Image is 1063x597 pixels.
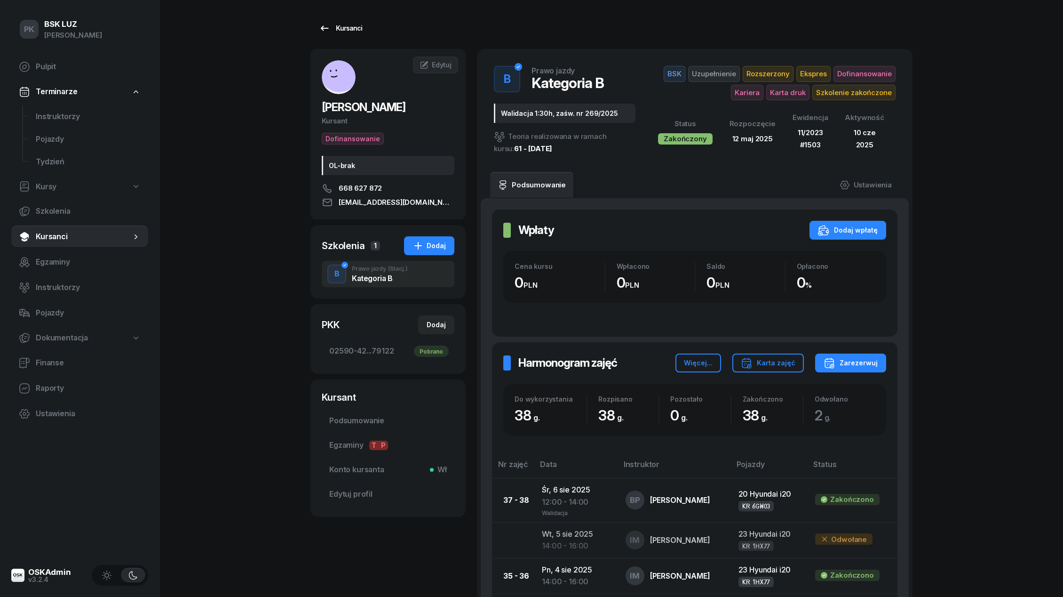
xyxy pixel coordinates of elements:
[732,354,804,372] button: Karta zajęć
[11,302,148,324] a: Pojazdy
[830,493,873,506] div: Zakończono
[319,23,362,34] div: Kursanci
[36,181,56,193] span: Kursy
[534,478,618,522] td: Śr, 6 sie 2025
[11,226,148,248] a: Kursanci
[845,112,884,124] div: Aktywność
[494,104,635,123] div: Walidacja 1:30h, zaśw. nr 269/2025
[413,56,458,73] a: Edytuj
[738,488,801,500] div: 20 Hyundai i20
[322,261,454,287] button: BPrawo jazdy(Stacj.)Kategoria B
[688,66,740,82] span: Uzupełnienie
[833,66,896,82] span: Dofinansowanie
[492,458,534,478] th: Nr zajęć
[818,225,878,236] div: Dodaj wpłatę
[742,578,770,586] div: KR 1HX77
[630,536,640,544] span: IM
[36,408,141,420] span: Ustawienia
[36,282,141,294] span: Instruktorzy
[322,133,384,145] button: Dofinansowanie
[805,281,812,290] small: %
[738,564,801,576] div: 23 Hyundai i20
[715,281,730,290] small: PLN
[793,127,828,151] div: 11/2023 #1503
[681,413,688,422] small: g.
[352,266,408,272] div: Prawo jazdy
[761,413,768,422] small: g.
[650,496,710,504] div: [PERSON_NAME]
[534,558,618,594] td: Pn, 4 sie 2025
[741,357,795,369] div: Karta zajęć
[518,223,554,238] h2: Wpłaty
[515,395,587,403] div: Do wykorzystania
[327,265,346,283] button: B
[531,67,575,74] div: Prawo jazdy
[542,576,610,588] div: 14:00 - 16:00
[28,105,148,128] a: Instruktorzy
[598,395,658,403] div: Rozpisano
[617,262,695,270] div: Wpłacono
[670,395,730,403] div: Pozostało
[797,262,875,270] div: Opłacono
[432,61,452,69] span: Edytuj
[339,197,454,208] span: [EMAIL_ADDRESS][DOMAIN_NAME]
[329,488,447,500] span: Edytuj profil
[618,458,731,478] th: Instruktor
[650,572,710,580] div: [PERSON_NAME]
[824,357,878,369] div: Zarezerwuj
[11,352,148,374] a: Finanse
[11,251,148,274] a: Egzaminy
[514,144,552,153] a: 61 - [DATE]
[808,458,897,478] th: Status
[418,315,454,334] button: Dodaj
[28,151,148,173] a: Tydzień
[11,200,148,223] a: Szkolenia
[371,241,380,250] span: 1
[492,478,534,522] td: 37 - 38
[542,508,610,516] div: Walidacja
[534,458,618,478] th: Data
[24,25,35,33] span: PK
[742,502,770,510] div: KR 6GW03
[339,183,382,194] span: 668 627 872
[518,355,617,371] h2: Harmonogram zajęć
[730,118,776,130] div: Rozpoczęcie
[414,346,449,357] div: Pobrano
[658,133,712,145] div: Zakończony
[331,266,343,282] div: B
[28,576,71,583] div: v3.2.4
[322,459,454,481] a: Konto kursantaWł
[36,382,141,395] span: Raporty
[825,413,831,422] small: g.
[743,407,772,424] span: 38
[11,81,148,103] a: Terminarze
[322,197,454,208] a: [EMAIL_ADDRESS][DOMAIN_NAME]
[28,128,148,151] a: Pojazdy
[11,276,148,299] a: Instruktorzy
[36,332,88,344] span: Dokumentacja
[36,111,141,123] span: Instruktorzy
[11,176,148,198] a: Kursy
[322,318,340,331] div: PKK
[36,357,141,369] span: Finanse
[625,281,639,290] small: PLN
[494,66,520,92] button: B
[36,205,141,218] span: Szkolenia
[675,354,721,372] button: Więcej...
[36,307,141,319] span: Pojazdy
[36,256,141,268] span: Egzaminy
[329,345,447,357] span: 02590-42...79122
[743,395,803,403] div: Zakończono
[738,528,801,541] div: 23 Hyundai i20
[11,327,148,349] a: Dokumentacja
[44,20,102,28] div: BSK LUZ
[732,134,773,143] span: 12 maj 2025
[369,441,379,450] span: T
[542,540,610,552] div: 14:00 - 16:00
[815,354,886,372] button: Zarezerwuj
[28,568,71,576] div: OSKAdmin
[531,74,604,91] div: Kategoria B
[533,413,540,422] small: g.
[815,533,873,545] div: Odwołane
